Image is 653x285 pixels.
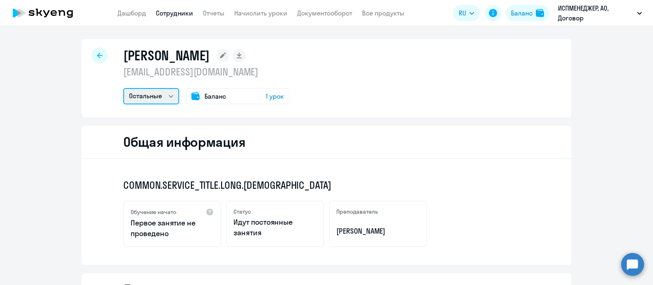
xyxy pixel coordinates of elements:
span: RU [459,8,466,18]
div: Баланс [511,8,533,18]
span: COMMON.SERVICE_TITLE.LONG.[DEMOGRAPHIC_DATA] [123,179,331,192]
h5: Обучение начато [131,208,176,216]
a: Дашборд [118,9,146,17]
h2: Общая информация [123,134,245,150]
a: Отчеты [203,9,224,17]
h5: Преподаватель [336,208,378,215]
p: ИСПМЕНЕДЖЕР, АО, Договор [558,3,634,23]
a: Все продукты [362,9,404,17]
img: balance [536,9,544,17]
button: ИСПМЕНЕДЖЕР, АО, Договор [554,3,646,23]
a: Начислить уроки [234,9,287,17]
button: RU [453,5,480,21]
span: 1 урок [266,91,284,101]
p: [EMAIL_ADDRESS][DOMAIN_NAME] [123,65,290,78]
button: Балансbalance [506,5,549,21]
a: Сотрудники [156,9,193,17]
p: Идут постоянные занятия [233,217,317,238]
a: Документооборот [297,9,352,17]
p: [PERSON_NAME] [336,226,420,236]
p: Первое занятие не проведено [131,218,214,239]
span: Баланс [204,91,226,101]
h1: [PERSON_NAME] [123,47,210,64]
h5: Статус [233,208,251,215]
